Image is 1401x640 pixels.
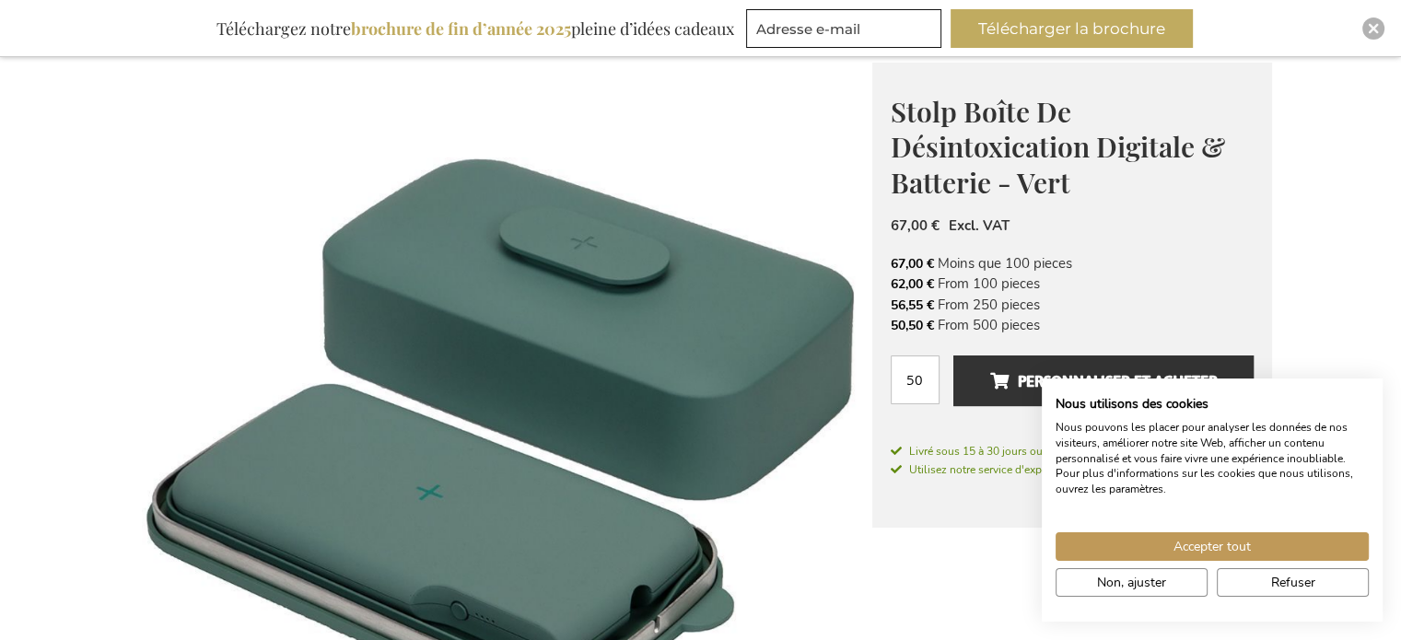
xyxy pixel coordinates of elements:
span: Accepter tout [1173,537,1251,556]
form: marketing offers and promotions [746,9,947,53]
p: Nous pouvons les placer pour analyser les données de nos visiteurs, améliorer notre site Web, aff... [1056,420,1369,497]
button: Télécharger la brochure [951,9,1193,48]
span: 67,00 € [891,255,934,273]
span: 62,00 € [891,275,934,293]
li: Moins que 100 pieces [891,253,1254,273]
img: Close [1368,23,1379,34]
span: Refuser [1271,573,1315,592]
span: Non, ajuster [1097,573,1166,592]
div: Close [1362,17,1384,40]
h2: Nous utilisons des cookies [1056,396,1369,413]
input: Qté [891,355,940,404]
div: Téléchargez notre pleine d’idées cadeaux [208,9,742,48]
span: Excl. VAT [949,216,1010,235]
a: Utilisez notre service d'expédition directe [891,460,1112,478]
input: Adresse e-mail [746,9,941,48]
li: From 100 pieces [891,273,1254,294]
button: Ajustez les préférences de cookie [1056,568,1208,597]
li: From 250 pieces [891,295,1254,315]
a: Livré sous 15 à 30 jours ouvrables [891,443,1254,460]
span: 56,55 € [891,297,934,314]
span: Personnaliser et acheter [989,367,1217,396]
button: Personnaliser et acheter [953,355,1253,406]
span: 50,50 € [891,317,934,334]
button: Refuser tous les cookies [1217,568,1369,597]
button: Accepter tous les cookies [1056,532,1369,561]
b: brochure de fin d’année 2025 [351,17,571,40]
span: 67,00 € [891,216,940,235]
span: Utilisez notre service d'expédition directe [891,462,1112,477]
span: Stolp Boîte De Désintoxication Digitale & Batterie - Vert [891,93,1225,201]
li: From 500 pieces [891,315,1254,335]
